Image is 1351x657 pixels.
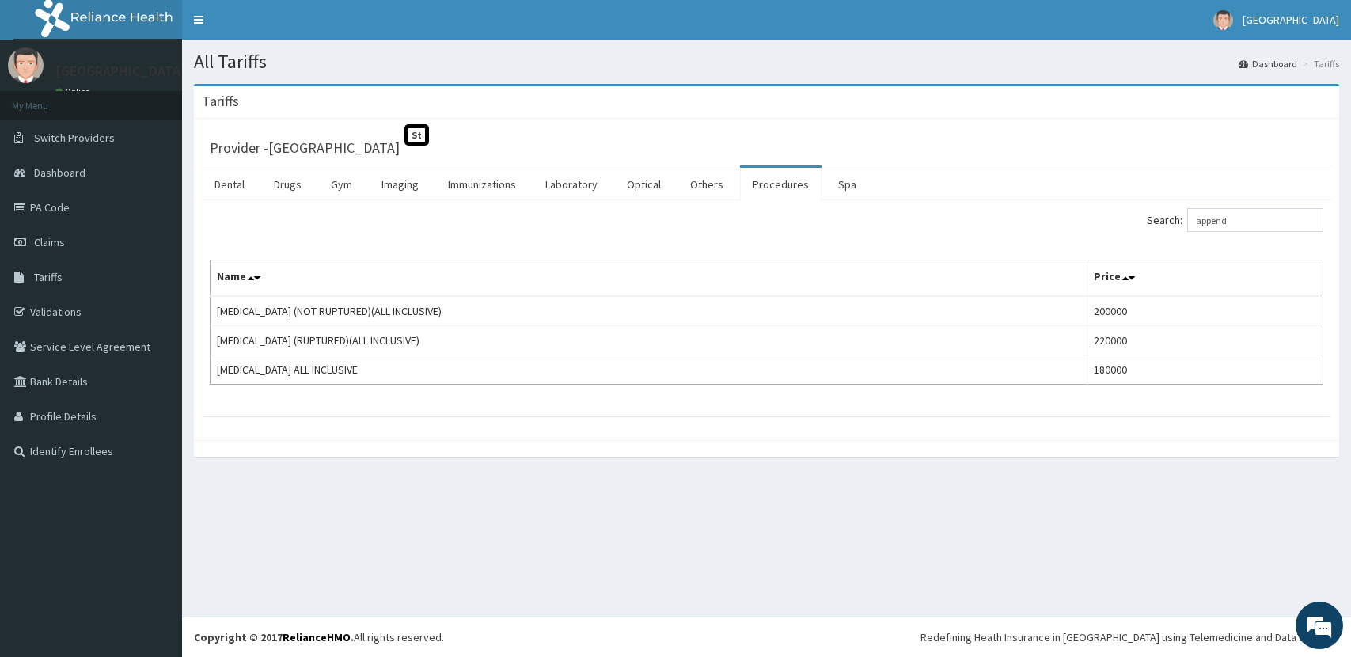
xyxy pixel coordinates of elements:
[614,168,674,201] a: Optical
[283,630,351,644] a: RelianceHMO
[1213,10,1233,30] img: User Image
[825,168,869,201] a: Spa
[533,168,610,201] a: Laboratory
[677,168,736,201] a: Others
[1087,355,1323,385] td: 180000
[1243,13,1339,27] span: [GEOGRAPHIC_DATA]
[194,51,1339,72] h1: All Tariffs
[211,296,1087,326] td: [MEDICAL_DATA] (NOT RUPTURED)(ALL INCLUSIVE)
[55,86,93,97] a: Online
[211,326,1087,355] td: [MEDICAL_DATA] (RUPTURED)(ALL INCLUSIVE)
[8,47,44,83] img: User Image
[34,131,115,145] span: Switch Providers
[1087,296,1323,326] td: 200000
[34,235,65,249] span: Claims
[261,168,314,201] a: Drugs
[202,94,239,108] h3: Tariffs
[435,168,529,201] a: Immunizations
[211,355,1087,385] td: [MEDICAL_DATA] ALL INCLUSIVE
[920,629,1339,645] div: Redefining Heath Insurance in [GEOGRAPHIC_DATA] using Telemedicine and Data Science!
[1187,208,1323,232] input: Search:
[1299,57,1339,70] li: Tariffs
[1087,260,1323,297] th: Price
[369,168,431,201] a: Imaging
[1087,326,1323,355] td: 220000
[1147,208,1323,232] label: Search:
[740,168,822,201] a: Procedures
[34,165,85,180] span: Dashboard
[55,64,186,78] p: [GEOGRAPHIC_DATA]
[1239,57,1297,70] a: Dashboard
[182,617,1351,657] footer: All rights reserved.
[211,260,1087,297] th: Name
[202,168,257,201] a: Dental
[34,270,63,284] span: Tariffs
[194,630,354,644] strong: Copyright © 2017 .
[210,141,400,155] h3: Provider - [GEOGRAPHIC_DATA]
[318,168,365,201] a: Gym
[404,124,429,146] span: St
